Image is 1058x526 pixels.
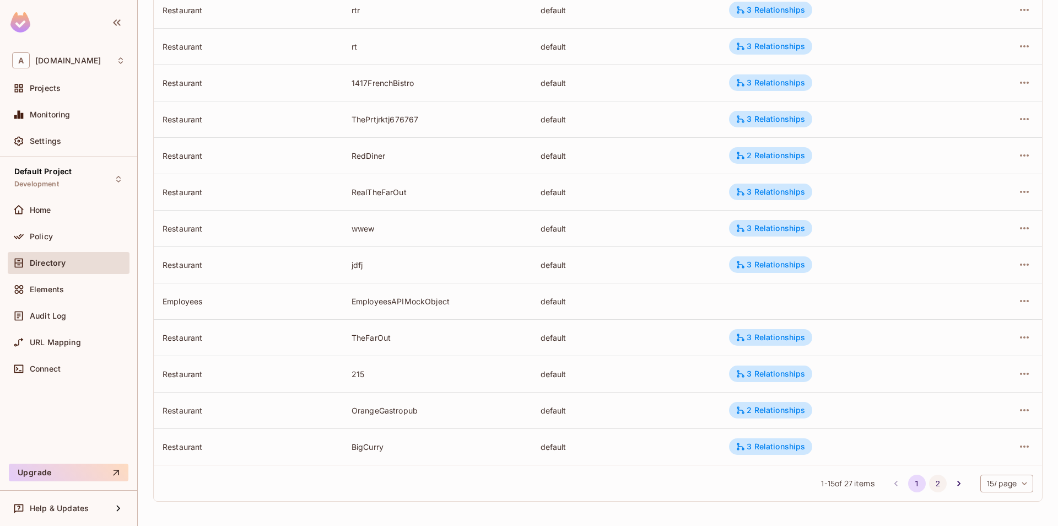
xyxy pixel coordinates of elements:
[30,364,61,373] span: Connect
[736,114,805,124] div: 3 Relationships
[352,296,523,307] div: EmployeesAPIMockObject
[980,475,1033,492] div: 15 / page
[541,41,712,52] div: default
[30,504,89,513] span: Help & Updates
[352,405,523,416] div: OrangeGastropub
[541,442,712,452] div: default
[163,369,334,379] div: Restaurant
[736,78,805,88] div: 3 Relationships
[736,41,805,51] div: 3 Relationships
[30,137,61,146] span: Settings
[908,475,926,492] button: page 1
[30,338,81,347] span: URL Mapping
[163,296,334,307] div: Employees
[352,369,523,379] div: 215
[736,223,805,233] div: 3 Relationships
[541,187,712,197] div: default
[163,260,334,270] div: Restaurant
[352,78,523,88] div: 1417FrenchBistro
[352,442,523,452] div: BigCurry
[736,405,805,415] div: 2 Relationships
[950,475,968,492] button: Go to next page
[163,151,334,161] div: Restaurant
[736,369,805,379] div: 3 Relationships
[736,442,805,452] div: 3 Relationships
[541,332,712,343] div: default
[35,56,101,65] span: Workspace: allerin.com
[541,5,712,15] div: default
[352,223,523,234] div: wwew
[30,206,51,214] span: Home
[163,78,334,88] div: Restaurant
[14,180,59,189] span: Development
[541,296,712,307] div: default
[736,332,805,342] div: 3 Relationships
[352,187,523,197] div: RealTheFarOut
[736,5,805,15] div: 3 Relationships
[30,84,61,93] span: Projects
[352,41,523,52] div: rt
[886,475,969,492] nav: pagination navigation
[163,5,334,15] div: Restaurant
[352,114,523,125] div: ThePrtjrktj676767
[163,442,334,452] div: Restaurant
[541,260,712,270] div: default
[14,167,72,176] span: Default Project
[30,259,66,267] span: Directory
[163,114,334,125] div: Restaurant
[30,285,64,294] span: Elements
[163,187,334,197] div: Restaurant
[352,151,523,161] div: RedDiner
[541,369,712,379] div: default
[9,464,128,481] button: Upgrade
[541,223,712,234] div: default
[541,405,712,416] div: default
[163,223,334,234] div: Restaurant
[352,260,523,270] div: jdfj
[736,151,805,160] div: 2 Relationships
[30,232,53,241] span: Policy
[929,475,947,492] button: Go to page 2
[352,5,523,15] div: rtr
[163,405,334,416] div: Restaurant
[541,78,712,88] div: default
[30,312,66,320] span: Audit Log
[541,114,712,125] div: default
[163,41,334,52] div: Restaurant
[736,187,805,197] div: 3 Relationships
[30,110,71,119] span: Monitoring
[163,332,334,343] div: Restaurant
[736,260,805,270] div: 3 Relationships
[352,332,523,343] div: TheFarOut
[10,12,30,33] img: SReyMgAAAABJRU5ErkJggg==
[12,52,30,68] span: A
[821,477,874,490] span: 1 - 15 of 27 items
[541,151,712,161] div: default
